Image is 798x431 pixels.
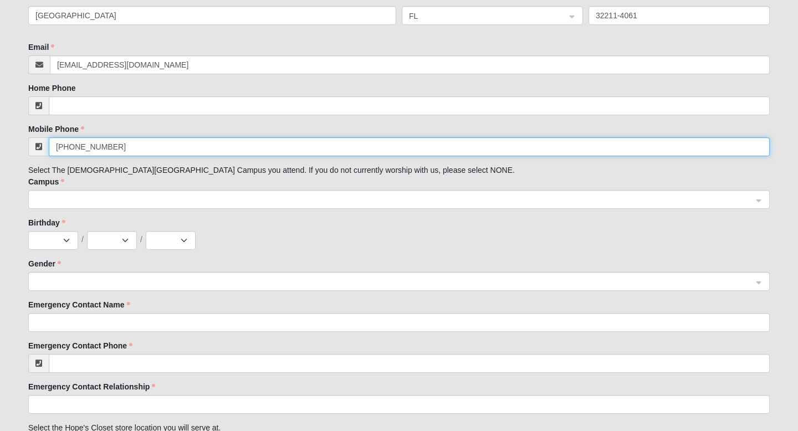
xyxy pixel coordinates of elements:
[28,381,155,392] label: Emergency Contact Relationship
[409,10,556,22] span: FL
[589,6,770,25] input: Zip
[28,217,65,228] label: Birthday
[140,234,142,245] span: /
[28,176,64,187] label: Campus
[28,258,61,269] label: Gender
[28,124,84,135] label: Mobile Phone
[28,42,54,53] label: Email
[28,299,130,310] label: Emergency Contact Name
[28,83,76,94] label: Home Phone
[28,6,396,25] input: City
[28,340,132,351] label: Emergency Contact Phone
[81,234,84,245] span: /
